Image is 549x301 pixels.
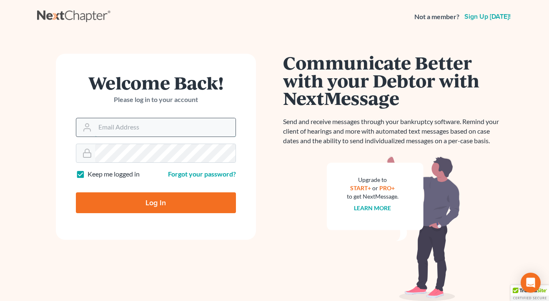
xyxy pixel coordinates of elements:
[76,74,236,92] h1: Welcome Back!
[521,273,541,293] div: Open Intercom Messenger
[283,117,504,146] p: Send and receive messages through your bankruptcy software. Remind your client of hearings and mo...
[76,192,236,213] input: Log In
[350,184,371,192] a: START+
[95,118,236,137] input: Email Address
[347,192,399,201] div: to get NextMessage.
[88,169,140,179] label: Keep me logged in
[283,54,504,107] h1: Communicate Better with your Debtor with NextMessage
[76,95,236,104] p: Please log in to your account
[354,204,391,211] a: Learn more
[347,176,399,184] div: Upgrade to
[511,285,549,301] div: TrustedSite Certified
[463,13,512,20] a: Sign up [DATE]!
[168,170,236,178] a: Forgot your password?
[414,12,459,22] strong: Not a member?
[372,184,378,192] span: or
[379,184,395,192] a: PRO+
